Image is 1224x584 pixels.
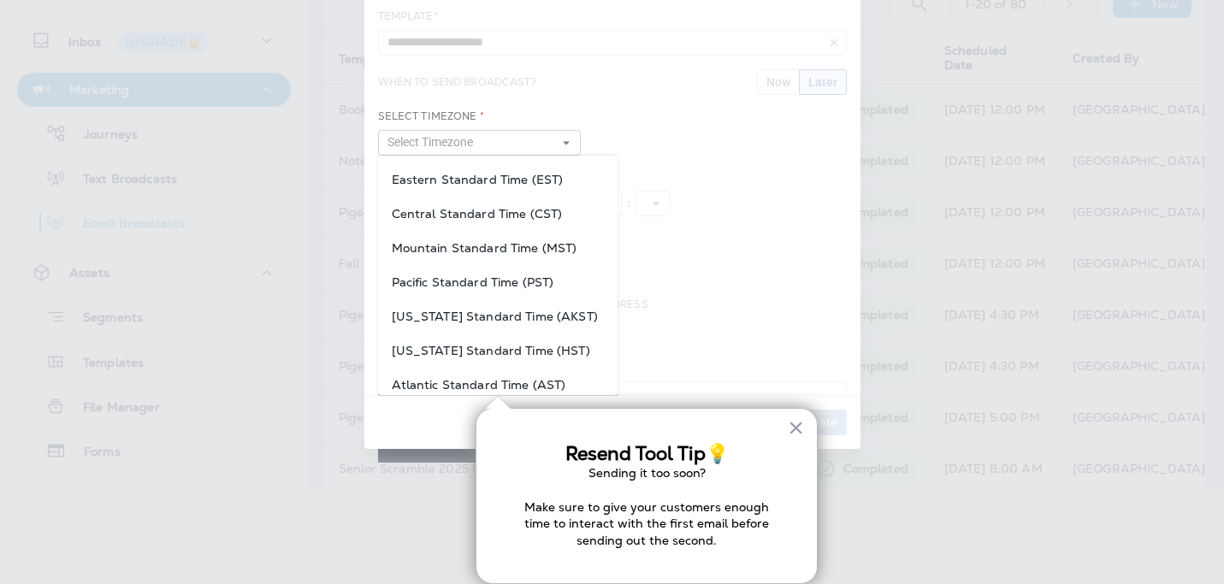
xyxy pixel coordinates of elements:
[511,499,783,550] p: Make sure to give your customers enough time to interact with the first email before sending out ...
[392,378,604,392] span: Atlantic Standard Time (AST)
[392,275,604,289] span: Pacific Standard Time (PST)
[392,241,604,255] span: Mountain Standard Time (MST)
[511,443,783,465] h3: Resend Tool Tip💡
[392,344,604,357] span: [US_STATE] Standard Time (HST)
[788,414,804,441] button: Close
[511,465,783,482] p: Sending it too soon?
[392,207,604,221] span: Central Standard Time (CST)
[392,173,604,186] span: Eastern Standard Time (EST)
[378,109,484,123] label: Select Timezone
[387,135,480,150] span: Select Timezone
[392,310,604,323] span: [US_STATE] Standard Time (AKST)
